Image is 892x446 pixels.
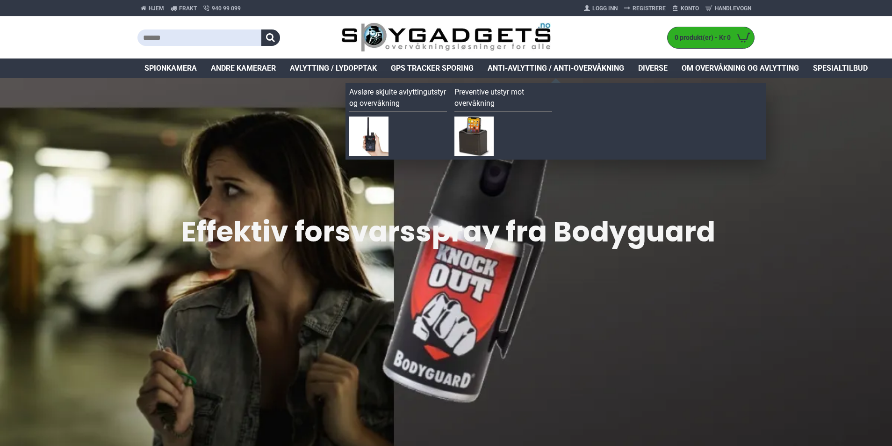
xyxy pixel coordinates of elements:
span: Handlevogn [715,4,751,13]
span: Spionkamera [144,63,197,74]
span: Hjem [149,4,164,13]
span: Andre kameraer [211,63,276,74]
a: Handlevogn [702,1,755,16]
img: website_grey.svg [15,24,22,32]
a: Registrere [621,1,669,16]
span: Om overvåkning og avlytting [682,63,799,74]
a: Logg Inn [581,1,621,16]
a: Diverse [631,58,675,78]
div: Keywords by Traffic [103,55,158,61]
span: Konto [681,4,699,13]
a: Spesialtilbud [806,58,875,78]
img: logo_orange.svg [15,15,22,22]
a: Om overvåkning og avlytting [675,58,806,78]
img: Preventive utstyr mot overvåkning [454,117,494,156]
span: Frakt [179,4,197,13]
img: tab_domain_overview_orange.svg [25,54,33,62]
img: SpyGadgets.no [341,22,551,53]
span: 0 produkt(er) - Kr 0 [668,33,733,43]
span: Anti-avlytting / Anti-overvåkning [488,63,624,74]
span: 940 99 099 [212,4,241,13]
span: GPS Tracker Sporing [391,63,474,74]
span: Avlytting / Lydopptak [290,63,377,74]
a: Andre kameraer [204,58,283,78]
a: Konto [669,1,702,16]
span: Spesialtilbud [813,63,868,74]
a: GPS Tracker Sporing [384,58,481,78]
a: Anti-avlytting / Anti-overvåkning [481,58,631,78]
a: Avsløre skjulte avlyttingutstyr og overvåkning [349,87,447,112]
div: Domain: [DOMAIN_NAME] [24,24,103,32]
span: Logg Inn [592,4,618,13]
span: Diverse [638,63,668,74]
a: 0 produkt(er) - Kr 0 [668,27,754,48]
div: v 4.0.25 [26,15,46,22]
img: tab_keywords_by_traffic_grey.svg [93,54,101,62]
a: Spionkamera [137,58,204,78]
img: Avsløre skjulte avlyttingutstyr og overvåkning [349,117,388,156]
a: Avlytting / Lydopptak [283,58,384,78]
a: Preventive utstyr mot overvåkning [454,87,552,112]
div: Domain Overview [36,55,84,61]
span: Registrere [633,4,666,13]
